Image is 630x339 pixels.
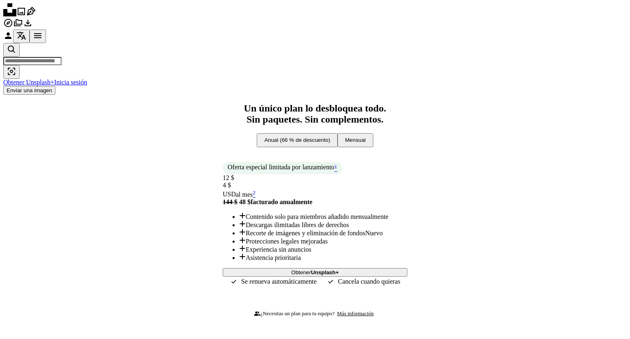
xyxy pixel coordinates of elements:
[30,30,46,43] button: Menú
[333,164,339,173] a: 1
[13,30,30,43] button: Idioma
[230,277,317,287] div: Se renueva automáticamente
[239,212,407,221] li: Contenido solo para miembros añadido mensualmente
[239,245,407,253] li: Experiencia sin anuncios
[335,308,376,319] a: Más información
[3,35,13,42] a: Iniciar sesión / Registrarse
[236,191,256,198] span: al mes
[223,191,236,198] span: USD
[311,269,339,275] strong: Unsplash+
[3,65,20,79] button: Búsqueda visual
[54,79,87,86] a: Inicia sesión
[223,198,237,205] span: 144 $
[3,11,16,18] a: Inicio — Unsplash
[257,133,338,147] button: Anual (66 % de descuento)
[334,164,337,170] sup: 1
[223,198,407,206] div: 48 $ facturado anualmente
[365,230,383,237] span: Nuevo
[3,43,20,57] button: Buscar en Unsplash
[326,277,400,287] div: Cancela cuando quieras
[251,191,257,198] a: 2
[3,43,627,79] form: Encuentra imágenes en todo el sitio
[23,22,33,29] a: Historial de descargas
[223,174,407,189] div: 4 $
[3,79,54,86] a: Obtener Unsplash+
[26,11,36,18] a: Ilustraciones
[239,221,407,229] li: Descargas ilimitadas libres de derechos
[239,237,407,245] li: Protecciones legales mejoradas
[16,11,26,18] a: Fotos
[223,268,407,277] button: ObtenerUnsplash+
[338,133,373,147] button: Mensual
[253,189,256,195] sup: 2
[239,253,407,262] li: Asistencia prioritaria
[223,162,342,174] div: Oferta especial limitada por lanzamiento
[3,86,55,95] button: Enviar una imagen
[13,22,23,29] a: Colecciones
[223,174,234,181] span: 12 $
[239,229,407,237] li: Recorte de imágenes y eliminación de fondos
[3,103,627,125] h2: Un único plan lo desbloquea todo. Sin paquetes. Sin complementos.
[3,22,13,29] a: Explorar
[254,310,335,317] div: ¿Necesitas un plan para tu equipo?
